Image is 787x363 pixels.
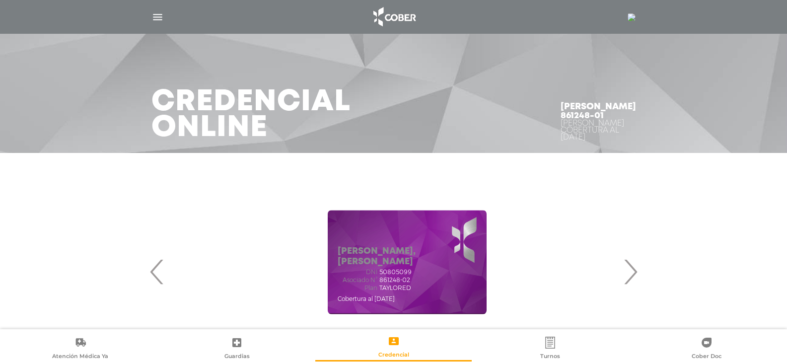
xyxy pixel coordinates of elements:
img: Cober_menu-lines-white.svg [151,11,164,23]
span: Cobertura al [DATE] [338,295,395,302]
a: Cober Doc [629,336,785,362]
div: [PERSON_NAME] Cobertura al [DATE] [561,120,636,141]
a: Guardias [158,336,315,362]
a: Turnos [472,336,628,362]
span: DNI [338,269,377,276]
span: Cober Doc [692,353,721,362]
span: Turnos [540,353,560,362]
a: Credencial [315,335,472,360]
a: Atención Médica Ya [2,336,158,362]
span: Credencial [378,351,409,360]
span: Asociado N° [338,277,377,284]
span: Previous [147,245,167,298]
img: logo_cober_home-white.png [368,5,420,29]
span: Atención Médica Ya [52,353,108,362]
span: Guardias [224,353,250,362]
span: Next [621,245,640,298]
h5: [PERSON_NAME], [PERSON_NAME] [338,246,477,268]
h4: [PERSON_NAME] 861248-01 [561,102,636,120]
span: TAYLORED [379,285,411,291]
span: Plan [338,285,377,291]
img: 18177 [628,13,636,21]
span: 861248-02 [379,277,410,284]
h3: Credencial Online [151,89,351,141]
span: 50805099 [379,269,412,276]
